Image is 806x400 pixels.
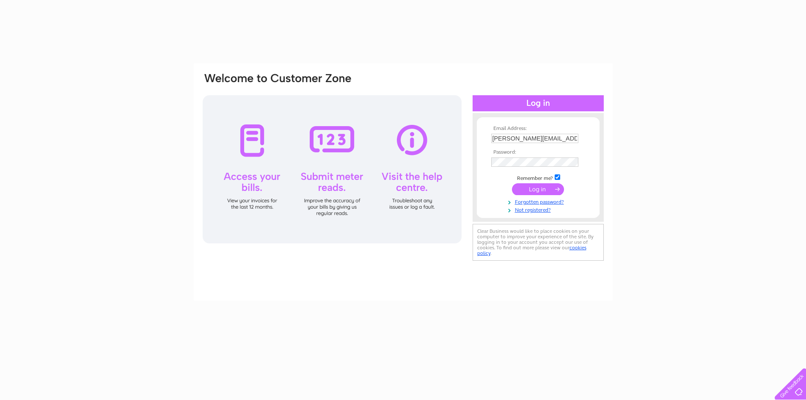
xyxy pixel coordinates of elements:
a: Forgotten password? [491,197,587,205]
td: Remember me? [489,173,587,182]
th: Password: [489,149,587,155]
input: Submit [512,183,564,195]
div: Clear Business would like to place cookies on your computer to improve your experience of the sit... [473,224,604,261]
a: Not registered? [491,205,587,213]
a: cookies policy [477,245,586,256]
th: Email Address: [489,126,587,132]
